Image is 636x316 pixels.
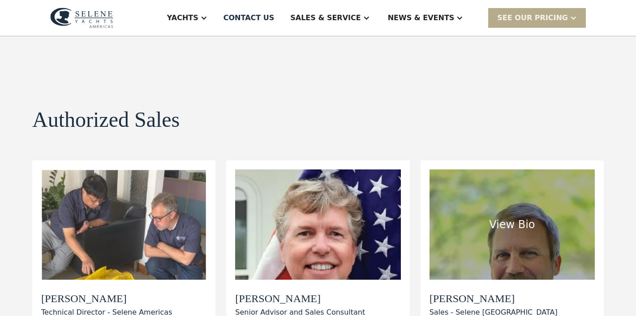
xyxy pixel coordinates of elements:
[235,292,365,305] h2: [PERSON_NAME]
[50,8,113,28] img: logo
[223,13,275,23] div: Contact US
[489,216,535,233] div: View Bio
[167,13,198,23] div: Yachts
[388,13,455,23] div: News & EVENTS
[488,8,586,27] div: SEE Our Pricing
[41,292,172,305] h2: [PERSON_NAME]
[290,13,361,23] div: Sales & Service
[32,108,180,132] h1: Authorized Sales
[497,13,568,23] div: SEE Our Pricing
[430,292,558,305] h2: [PERSON_NAME]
